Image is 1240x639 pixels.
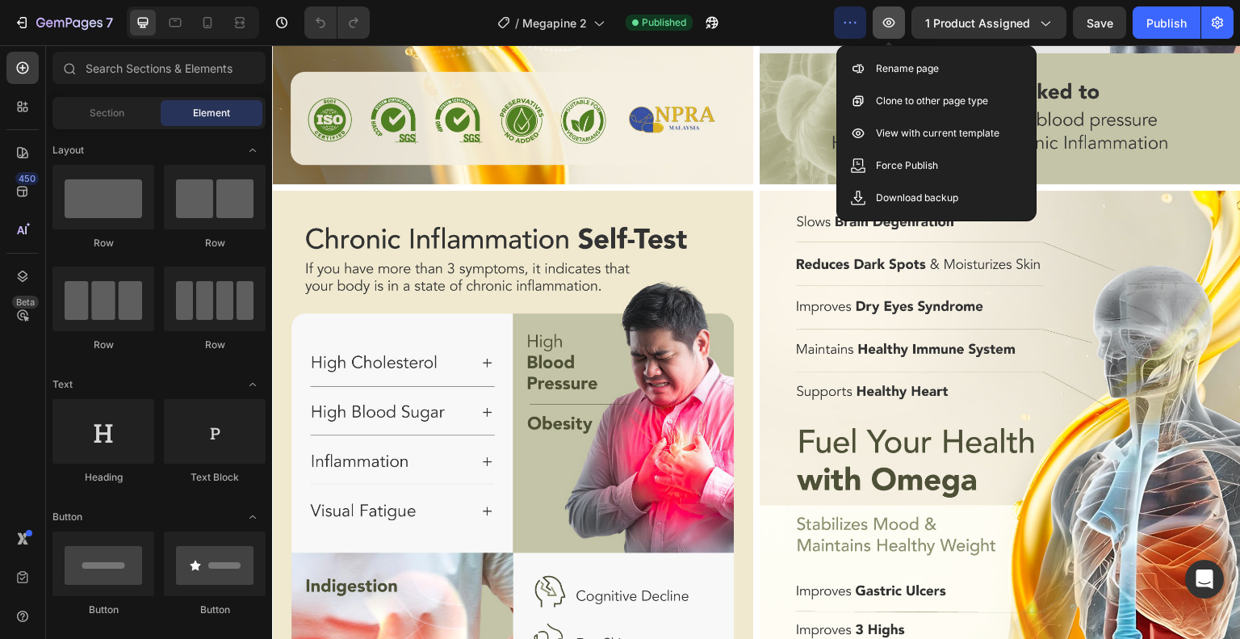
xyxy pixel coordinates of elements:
[52,603,154,617] div: Button
[164,236,266,250] div: Row
[1133,6,1200,39] button: Publish
[522,15,587,32] span: Megapine 2
[90,106,124,120] span: Section
[12,296,39,309] div: Beta
[240,137,266,163] span: Toggle open
[925,15,1030,32] span: 1 product assigned
[240,504,266,530] span: Toggle open
[304,6,370,39] div: Undo/Redo
[52,510,82,524] span: Button
[240,372,266,397] span: Toggle open
[876,125,999,141] p: View with current template
[876,158,938,174] p: Force Publish
[876,190,958,206] p: Download backup
[164,338,266,352] div: Row
[164,603,266,617] div: Button
[1073,6,1126,39] button: Save
[6,6,120,39] button: 7
[1146,15,1187,32] div: Publish
[1087,16,1113,30] span: Save
[1185,560,1224,599] div: Open Intercom Messenger
[876,61,939,77] p: Rename page
[52,338,154,352] div: Row
[272,45,1240,639] iframe: Design area
[106,13,113,32] p: 7
[52,377,73,392] span: Text
[15,172,39,185] div: 450
[876,93,988,109] p: Clone to other page type
[52,470,154,485] div: Heading
[52,236,154,250] div: Row
[515,15,519,32] span: /
[193,106,230,120] span: Element
[164,470,266,485] div: Text Block
[642,15,686,30] span: Published
[52,143,84,158] span: Layout
[52,52,266,84] input: Search Sections & Elements
[911,6,1066,39] button: 1 product assigned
